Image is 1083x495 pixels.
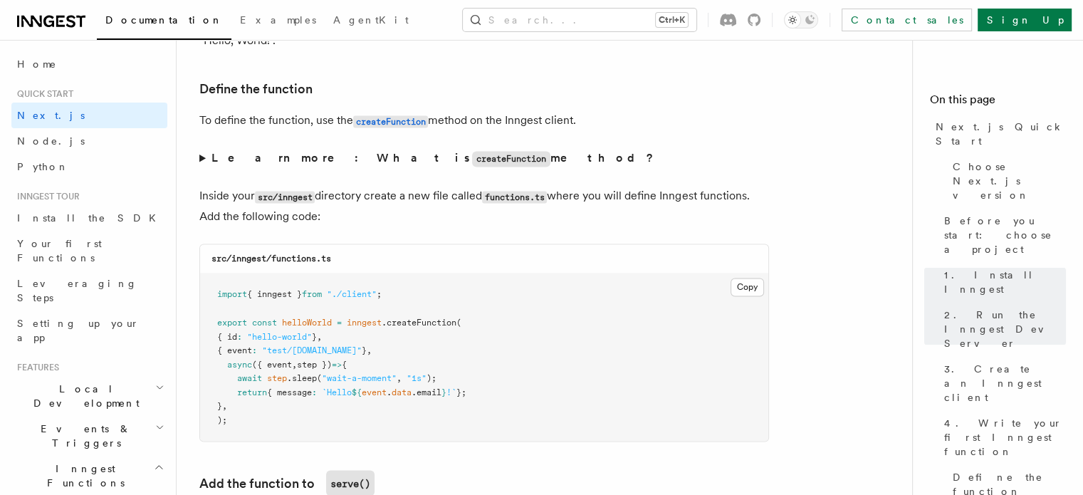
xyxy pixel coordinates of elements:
span: } [441,387,446,397]
span: `Hello [322,387,352,397]
a: Sign Up [978,9,1072,31]
span: { event [217,345,252,355]
span: Next.js Quick Start [936,120,1066,148]
span: Choose Next.js version [953,160,1066,202]
code: src/inngest/functions.ts [211,254,331,264]
a: Home [11,51,167,77]
span: ({ event [252,359,292,369]
span: Setting up your app [17,318,140,343]
span: Node.js [17,135,85,147]
span: , [222,400,227,410]
button: Search...Ctrl+K [463,9,696,31]
span: ; [377,289,382,299]
span: ${ [352,387,362,397]
button: Copy [731,278,764,296]
span: step }) [297,359,332,369]
span: import [217,289,247,299]
span: "test/[DOMAIN_NAME]" [262,345,362,355]
span: "hello-world" [247,331,312,341]
span: 1. Install Inngest [944,268,1066,296]
span: } [312,331,317,341]
span: { [342,359,347,369]
span: Local Development [11,382,155,410]
span: ); [427,372,436,382]
span: const [252,317,277,327]
span: Documentation [105,14,223,26]
span: Inngest Functions [11,462,154,490]
span: } [362,345,367,355]
h4: On this page [930,91,1066,114]
span: Examples [240,14,316,26]
span: Python [17,161,69,172]
span: { message [267,387,312,397]
span: Next.js [17,110,85,121]
span: , [317,331,322,341]
a: 4. Write your first Inngest function [938,410,1066,464]
a: Documentation [97,4,231,40]
span: ( [456,317,461,327]
code: createFunction [353,115,428,127]
span: "./client" [327,289,377,299]
code: createFunction [472,151,550,167]
span: : [312,387,317,397]
span: "1s" [407,372,427,382]
span: , [292,359,297,369]
span: . [387,387,392,397]
span: .email [412,387,441,397]
span: async [227,359,252,369]
a: Contact sales [842,9,972,31]
span: 2. Run the Inngest Dev Server [944,308,1066,350]
a: Examples [231,4,325,38]
span: Leveraging Steps [17,278,137,303]
a: 3. Create an Inngest client [938,356,1066,410]
span: = [337,317,342,327]
code: src/inngest [255,191,315,203]
summary: Learn more: What iscreateFunctionmethod? [199,148,769,169]
a: Python [11,154,167,179]
a: Before you start: choose a project [938,208,1066,262]
a: 2. Run the Inngest Dev Server [938,302,1066,356]
a: Next.js Quick Start [930,114,1066,154]
span: return [237,387,267,397]
span: Events & Triggers [11,422,155,450]
span: Install the SDK [17,212,164,224]
button: Local Development [11,376,167,416]
a: 1. Install Inngest [938,262,1066,302]
a: AgentKit [325,4,417,38]
strong: Learn more: What is method? [211,151,656,165]
a: Setting up your app [11,311,167,350]
button: Toggle dark mode [784,11,818,28]
code: functions.ts [482,191,547,203]
span: step [267,372,287,382]
span: Quick start [11,88,73,100]
a: Install the SDK [11,205,167,231]
span: } [217,400,222,410]
span: 3. Create an Inngest client [944,362,1066,405]
span: .sleep [287,372,317,382]
span: "wait-a-moment" [322,372,397,382]
span: : [237,331,242,341]
span: !` [446,387,456,397]
span: , [367,345,372,355]
a: createFunction [353,113,428,127]
span: Inngest tour [11,191,80,202]
span: { inngest } [247,289,302,299]
p: Inside your directory create a new file called where you will define Inngest functions. Add the f... [199,186,769,226]
a: Node.js [11,128,167,154]
span: Features [11,362,59,373]
button: Events & Triggers [11,416,167,456]
span: AgentKit [333,14,409,26]
kbd: Ctrl+K [656,13,688,27]
span: ); [217,415,227,424]
span: => [332,359,342,369]
span: Your first Functions [17,238,102,264]
a: Your first Functions [11,231,167,271]
span: data [392,387,412,397]
span: 4. Write your first Inngest function [944,416,1066,459]
a: Leveraging Steps [11,271,167,311]
span: from [302,289,322,299]
span: , [397,372,402,382]
span: await [237,372,262,382]
span: : [252,345,257,355]
p: To define the function, use the method on the Inngest client. [199,110,769,131]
